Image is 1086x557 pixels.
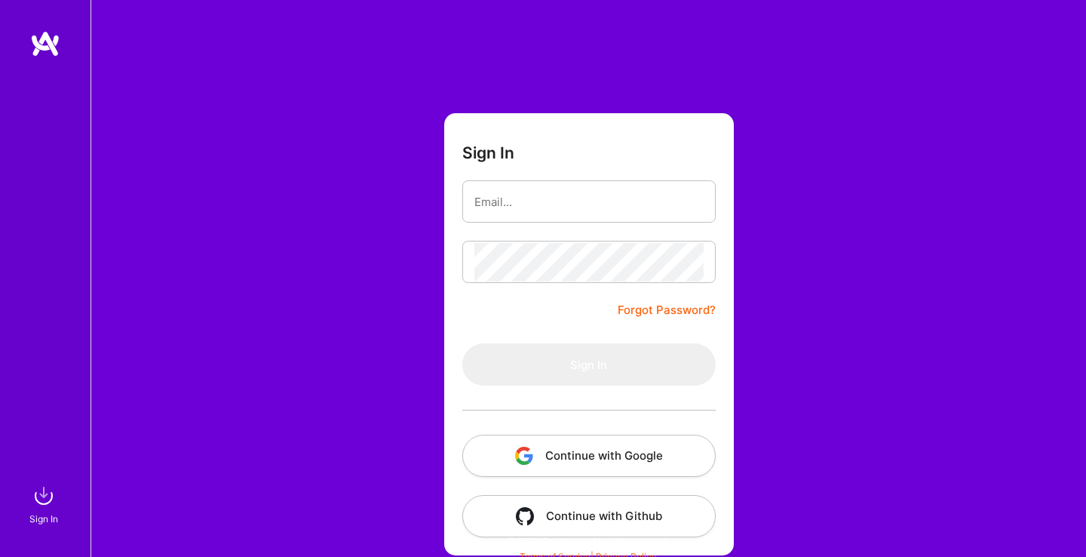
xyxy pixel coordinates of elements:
button: Sign In [462,343,716,386]
a: Forgot Password? [618,301,716,319]
img: icon [515,447,533,465]
h3: Sign In [462,143,514,162]
img: icon [516,507,534,525]
button: Continue with Github [462,495,716,537]
a: sign inSign In [32,481,59,527]
input: Email... [474,183,704,221]
img: sign in [29,481,59,511]
div: Sign In [29,511,58,527]
button: Continue with Google [462,435,716,477]
img: logo [30,30,60,57]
